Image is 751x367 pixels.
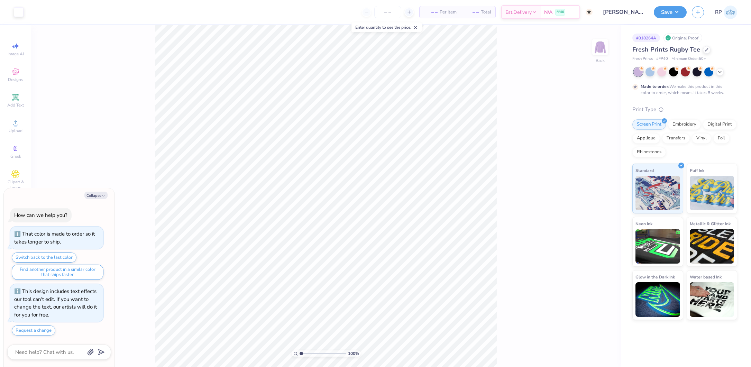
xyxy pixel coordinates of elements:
[12,325,55,336] button: Request a change
[635,167,654,174] span: Standard
[715,8,722,16] span: RP
[671,56,706,62] span: Minimum Order: 50 +
[440,9,457,16] span: Per Item
[351,22,422,32] div: Enter quantity to see the price.
[8,51,24,57] span: Image AI
[690,167,704,174] span: Puff Ink
[348,350,359,357] span: 100 %
[593,40,607,54] img: Back
[632,105,737,113] div: Print Type
[12,253,76,263] button: Switch back to the last color
[635,220,652,227] span: Neon Ink
[3,179,28,190] span: Clipart & logos
[656,56,668,62] span: # FP40
[481,9,491,16] span: Total
[505,9,532,16] span: Est. Delivery
[8,77,23,82] span: Designs
[465,9,479,16] span: – –
[662,133,690,144] div: Transfers
[692,133,711,144] div: Vinyl
[557,10,564,15] span: FREE
[715,6,737,19] a: RP
[690,282,734,317] img: Water based Ink
[9,128,22,134] span: Upload
[632,45,700,54] span: Fresh Prints Rugby Tee
[84,192,108,199] button: Collapse
[14,230,95,245] div: That color is made to order so it takes longer to ship.
[690,176,734,210] img: Puff Ink
[598,5,649,19] input: Untitled Design
[632,147,666,157] div: Rhinestones
[663,34,702,42] div: Original Proof
[713,133,730,144] div: Foil
[654,6,687,18] button: Save
[635,229,680,264] img: Neon Ink
[690,229,734,264] img: Metallic & Glitter Ink
[596,57,605,64] div: Back
[632,34,660,42] div: # 318264A
[703,119,736,130] div: Digital Print
[641,84,669,89] strong: Made to order:
[10,154,21,159] span: Greek
[424,9,438,16] span: – –
[635,282,680,317] img: Glow in the Dark Ink
[668,119,701,130] div: Embroidery
[690,273,722,281] span: Water based Ink
[14,288,97,318] div: This design includes text effects our tool can't edit. If you want to change the text, our artist...
[632,119,666,130] div: Screen Print
[641,83,726,96] div: We make this product in this color to order, which means it takes 8 weeks.
[632,133,660,144] div: Applique
[724,6,737,19] img: Rose Pineda
[374,6,401,18] input: – –
[635,273,675,281] span: Glow in the Dark Ink
[14,212,67,219] div: How can we help you?
[12,265,103,280] button: Find another product in a similar color that ships faster
[690,220,731,227] span: Metallic & Glitter Ink
[635,176,680,210] img: Standard
[632,56,653,62] span: Fresh Prints
[544,9,552,16] span: N/A
[7,102,24,108] span: Add Text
